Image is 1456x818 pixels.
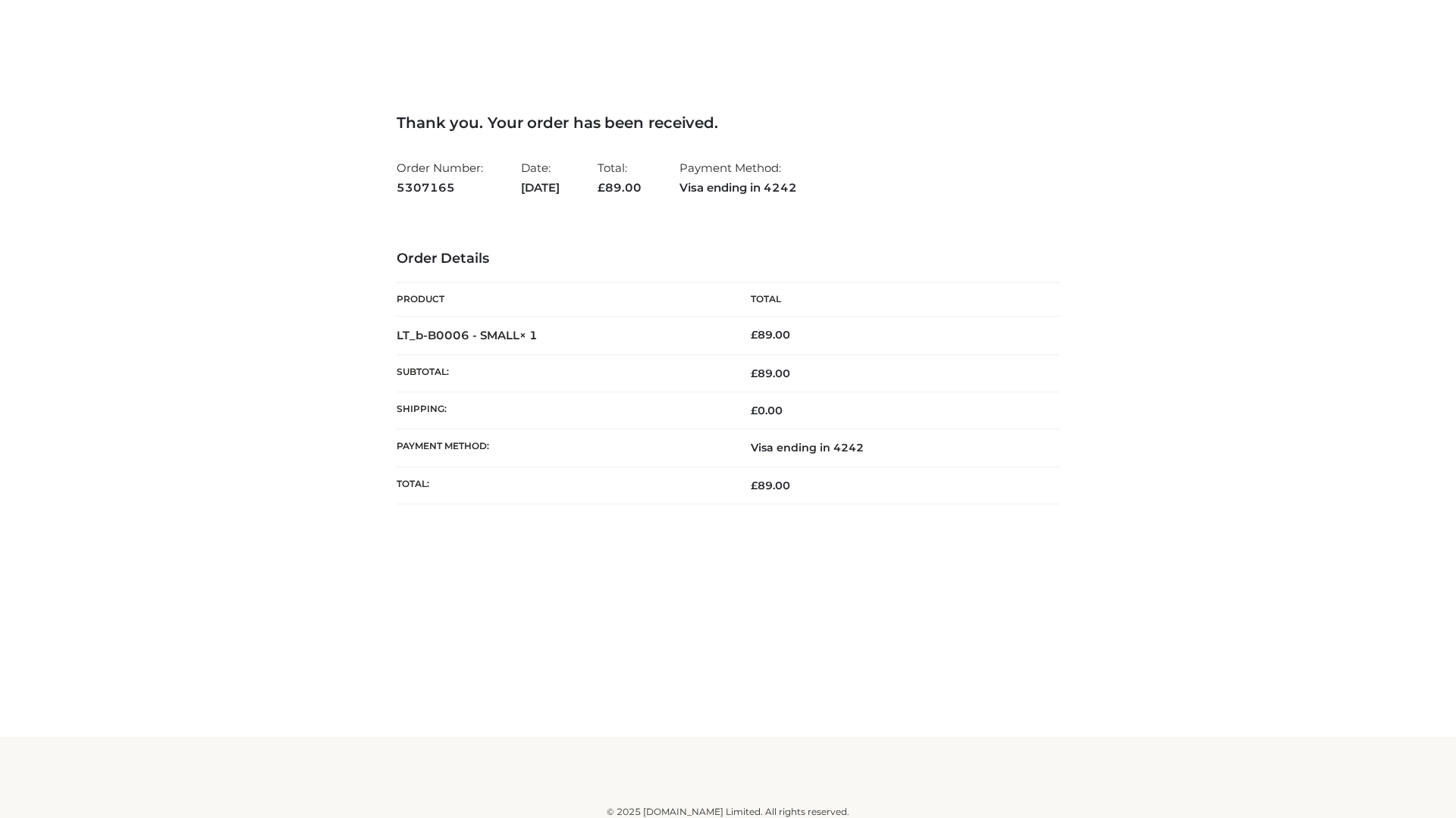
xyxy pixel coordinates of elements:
th: Total: [397,467,728,504]
bdi: 0.00 [751,404,783,417]
th: Subtotal: [397,354,728,392]
span: 89.00 [751,367,790,380]
h3: Thank you. Your order has been received. [397,114,1059,132]
span: £ [751,328,758,342]
strong: Visa ending in 4242 [679,178,797,198]
li: Total: [598,155,642,201]
h3: Order Details [397,251,1059,267]
th: Shipping: [397,392,728,429]
th: Product [397,283,728,317]
span: £ [751,404,758,417]
li: Payment Method: [679,155,797,201]
li: Date: [521,155,560,201]
strong: [DATE] [521,178,560,198]
span: £ [751,367,758,380]
span: 89.00 [598,180,642,195]
span: £ [598,180,605,195]
strong: × 1 [519,328,538,342]
span: £ [751,479,758,492]
bdi: 89.00 [751,328,790,342]
span: 89.00 [751,479,790,492]
th: Payment method: [397,429,728,467]
td: Visa ending in 4242 [728,429,1059,467]
strong: 5307165 [397,178,483,198]
li: Order Number: [397,155,483,201]
strong: LT_b-B0006 - SMALL [397,328,538,342]
th: Total [728,283,1059,317]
